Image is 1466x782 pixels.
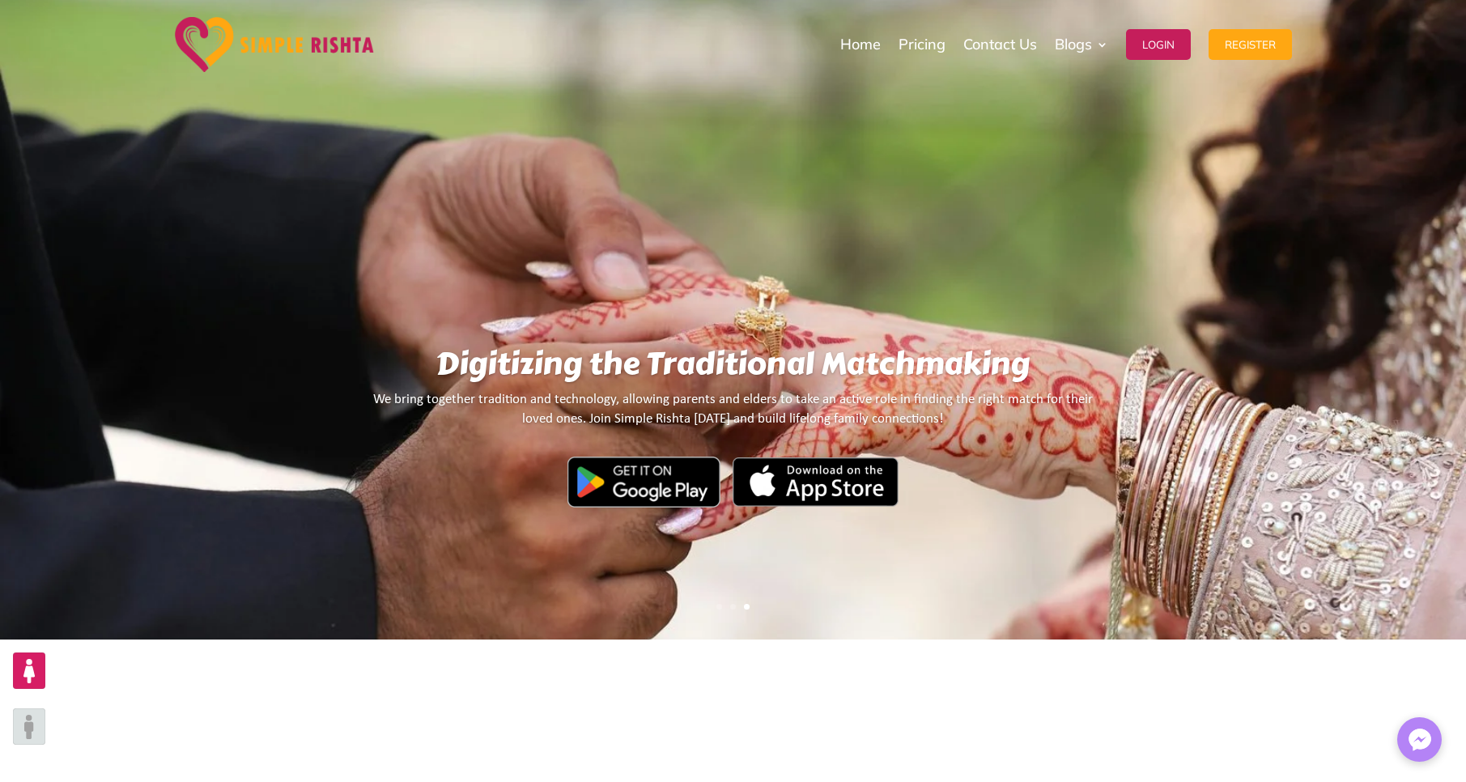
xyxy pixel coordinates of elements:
[716,604,722,610] a: 1
[567,457,720,507] img: Google Play
[840,4,881,85] a: Home
[963,4,1037,85] a: Contact Us
[1404,724,1436,756] img: Messenger
[744,604,750,610] a: 3
[1126,4,1191,85] a: Login
[1209,29,1292,60] button: Register
[1055,4,1108,85] a: Blogs
[370,346,1096,390] h1: Digitizing the Traditional Matchmaking
[899,4,945,85] a: Pricing
[730,604,736,610] a: 2
[1209,4,1292,85] a: Register
[370,390,1096,513] : We bring together tradition and technology, allowing parents and elders to take an active role in...
[1126,29,1191,60] button: Login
